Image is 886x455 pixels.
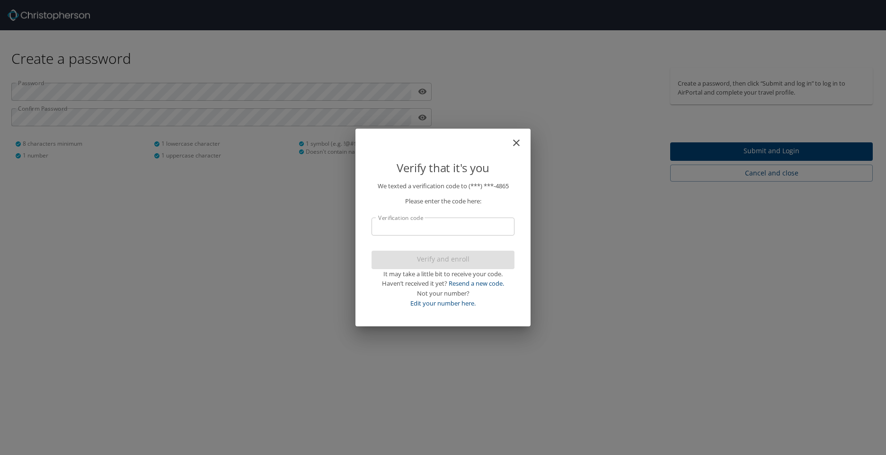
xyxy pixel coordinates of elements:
a: Edit your number here. [410,299,476,307]
a: Resend a new code. [449,279,504,288]
p: Please enter the code here: [372,196,514,206]
div: Haven’t received it yet? [372,279,514,289]
p: We texted a verification code to (***) ***- 4865 [372,181,514,191]
p: Verify that it's you [372,159,514,177]
div: It may take a little bit to receive your code. [372,269,514,279]
div: Not your number? [372,289,514,298]
button: close [515,132,527,144]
